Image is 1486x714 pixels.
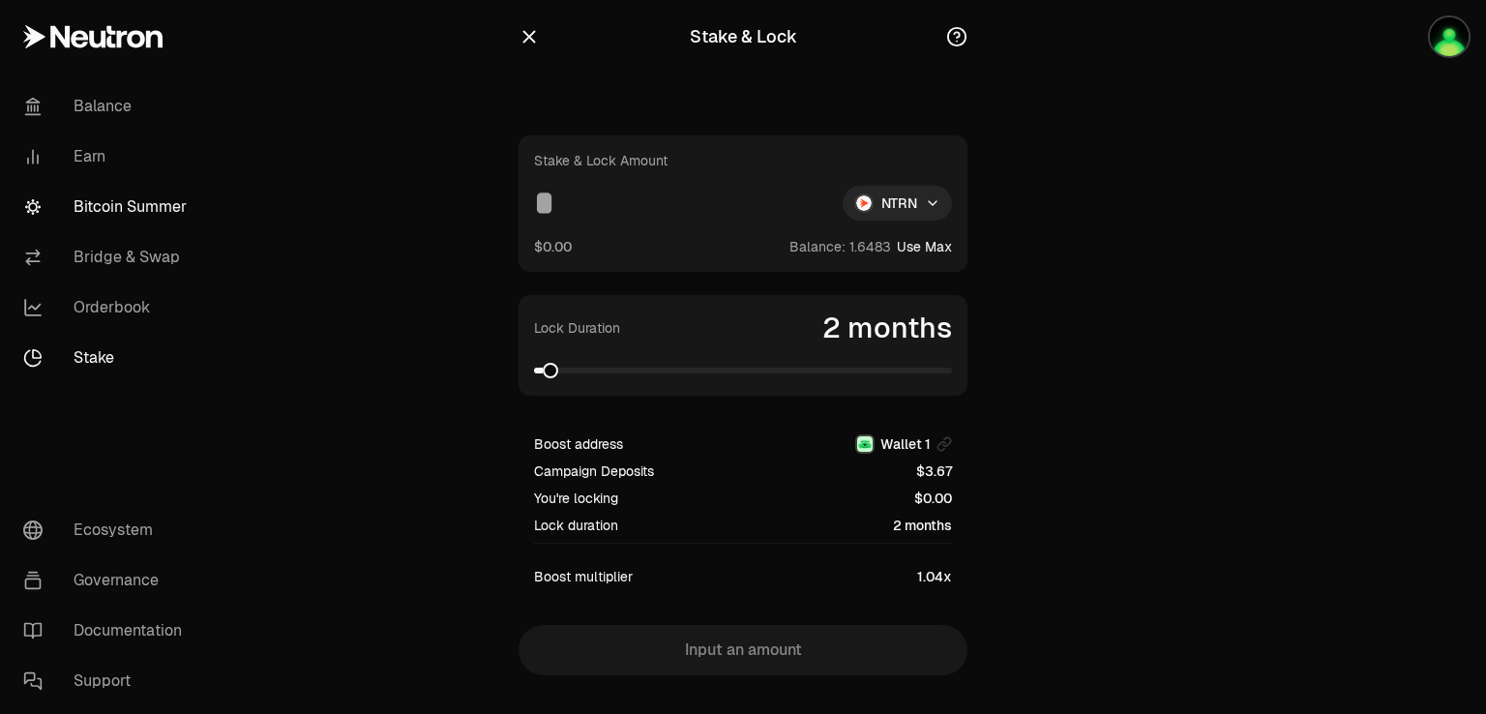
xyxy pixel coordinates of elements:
[534,516,618,535] span: Lock duration
[914,489,952,508] span: $0.00
[855,434,952,454] button: LeapWallet 1
[893,516,952,535] span: 2 months
[534,434,623,454] span: Boost address
[534,236,572,256] button: $0.00
[856,195,872,211] img: NTRN Logo
[917,567,952,586] span: 1.04x
[1430,17,1469,56] img: Wallet 1
[822,311,952,345] span: 2 months
[8,81,209,132] a: Balance
[8,232,209,283] a: Bridge & Swap
[8,505,209,555] a: Ecosystem
[8,555,209,606] a: Governance
[534,151,668,170] div: Stake & Lock Amount
[8,182,209,232] a: Bitcoin Summer
[8,606,209,656] a: Documentation
[789,237,846,256] span: Balance:
[8,283,209,333] a: Orderbook
[8,656,209,706] a: Support
[880,434,931,454] span: Wallet 1
[534,461,654,481] span: Campaign Deposits
[857,436,873,452] img: Leap
[534,567,633,586] span: Boost multiplier
[534,489,618,508] span: You're locking
[690,23,797,50] div: Stake & Lock
[8,333,209,383] a: Stake
[897,237,952,256] button: Use Max
[8,132,209,182] a: Earn
[916,461,952,481] span: $3.67
[534,318,620,338] label: Lock Duration
[843,186,952,221] div: NTRN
